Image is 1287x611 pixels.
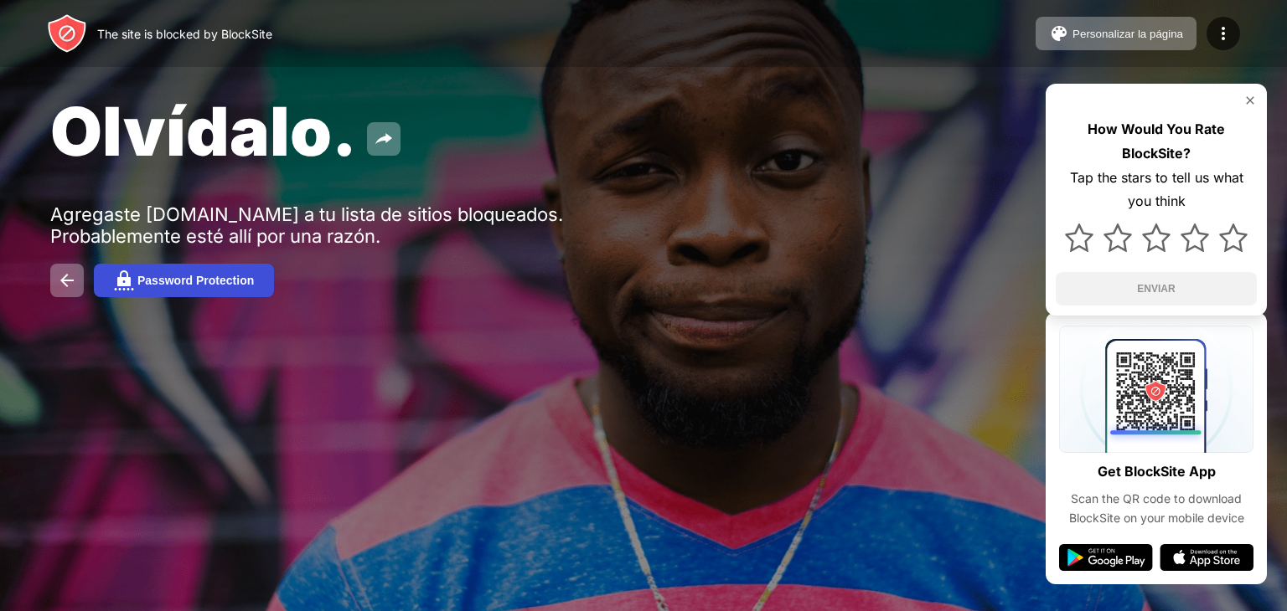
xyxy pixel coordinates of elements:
img: app-store.svg [1160,544,1253,571]
div: How Would You Rate BlockSite? [1056,117,1257,166]
button: ENVIAR [1056,272,1257,305]
img: star.svg [1065,223,1093,252]
img: password.svg [114,270,134,290]
div: Get BlockSite App [1098,460,1216,484]
img: star.svg [1181,223,1209,252]
div: Tap the stars to tell us what you think [1056,166,1257,214]
div: Scan the QR code to download BlockSite on your mobile device [1059,490,1253,527]
div: Personalizar la página [1072,28,1183,40]
div: Password Protection [137,274,254,287]
button: Password Protection [94,264,274,297]
div: The site is blocked by BlockSite [97,27,272,41]
img: share.svg [374,129,394,149]
img: back.svg [57,270,77,290]
button: Personalizar la página [1036,17,1197,50]
img: pallet.svg [1049,23,1069,44]
img: header-logo.svg [47,13,87,54]
img: google-play.svg [1059,544,1153,571]
span: Olvídalo. [50,90,357,172]
img: qrcode.svg [1059,326,1253,453]
img: rate-us-close.svg [1243,94,1257,107]
img: star.svg [1142,223,1171,252]
div: Agregaste [DOMAIN_NAME] a tu lista de sitios bloqueados. Probablemente esté allí por una razón. [50,203,568,247]
img: menu-icon.svg [1213,23,1233,44]
img: star.svg [1104,223,1132,252]
img: star.svg [1219,223,1248,252]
